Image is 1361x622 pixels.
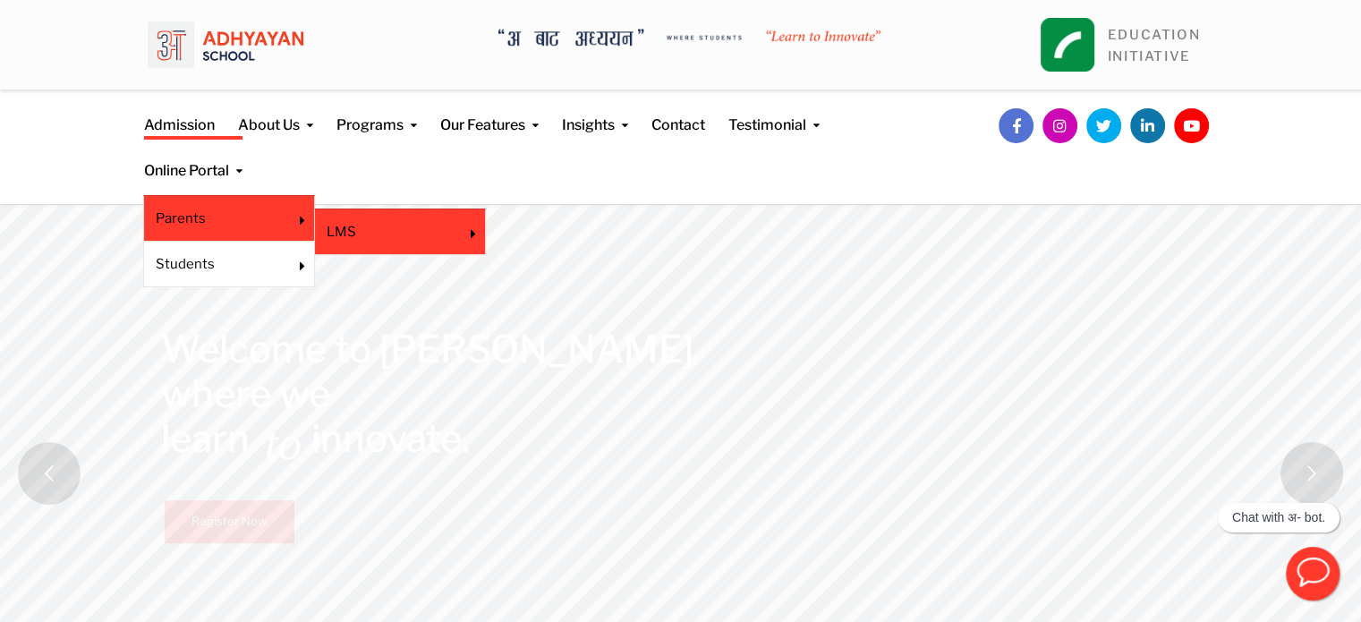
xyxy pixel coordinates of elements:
rs-layer: to [265,421,302,465]
a: Register Now [165,500,293,542]
a: Students [156,254,278,274]
a: About Us [238,90,313,136]
a: LMS [327,222,449,242]
a: Programs [336,90,417,136]
a: Testimonial [728,90,820,136]
a: Parents [156,209,278,228]
img: square_leapfrog [1041,18,1094,72]
rs-layer: Welcome to [PERSON_NAME] where we learn [161,327,693,461]
p: Chat with अ- bot. [1232,510,1325,525]
a: Contact [651,90,705,136]
a: Our Features [440,90,539,136]
img: A Bata Adhyayan where students learn to Innovate [498,29,880,47]
a: EDUCATIONINITIATIVE [1108,27,1200,64]
img: logo [148,13,303,76]
a: Admission [144,90,215,136]
a: Insights [562,90,628,136]
a: Online Portal [144,136,242,182]
rs-layer: innovate. [311,416,470,461]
